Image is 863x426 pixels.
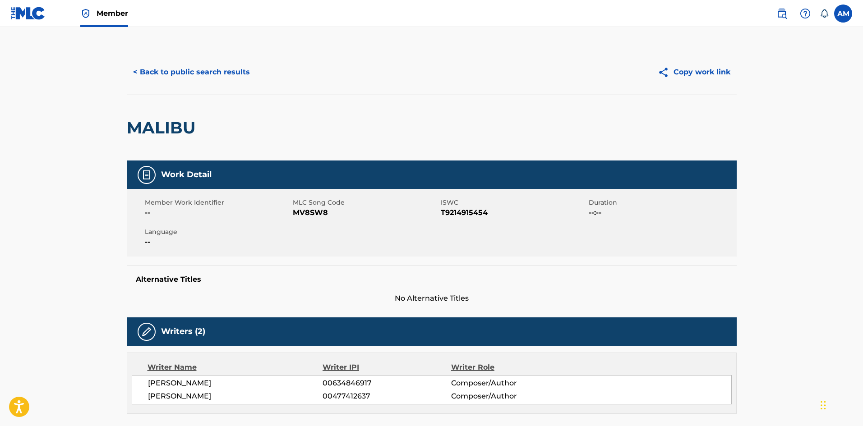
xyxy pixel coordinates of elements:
img: help [800,8,811,19]
div: Notifications [820,9,829,18]
h5: Work Detail [161,169,212,180]
img: Top Rightsholder [80,8,91,19]
iframe: Resource Center [838,283,863,355]
span: -- [145,237,291,247]
span: 00477412637 [323,391,451,402]
div: Writer Name [148,362,323,373]
a: Public Search [773,5,791,23]
h5: Writers (2) [161,326,205,337]
h2: MALIBU [127,118,200,138]
span: Member Work Identifier [145,198,291,207]
span: Language [145,227,291,237]
div: Writer Role [451,362,568,373]
span: [PERSON_NAME] [148,378,323,389]
span: MV8SW8 [293,207,438,218]
span: -- [145,207,291,218]
span: ISWC [441,198,586,207]
img: search [776,8,787,19]
span: MLC Song Code [293,198,438,207]
img: Writers [141,326,152,337]
div: User Menu [834,5,852,23]
img: Work Detail [141,169,152,180]
span: [PERSON_NAME] [148,391,323,402]
iframe: Chat Widget [818,383,863,426]
span: Duration [589,198,734,207]
button: < Back to public search results [127,61,256,83]
span: Composer/Author [451,391,568,402]
img: MLC Logo [11,7,46,20]
span: 00634846917 [323,378,451,389]
span: Member [97,8,128,18]
span: T9214915454 [441,207,586,218]
button: Copy work link [651,61,737,83]
span: --:-- [589,207,734,218]
div: Help [796,5,814,23]
span: Composer/Author [451,378,568,389]
div: Writer IPI [323,362,451,373]
span: No Alternative Titles [127,293,737,304]
img: Copy work link [658,67,674,78]
h5: Alternative Titles [136,275,728,284]
div: Drag [821,392,826,419]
